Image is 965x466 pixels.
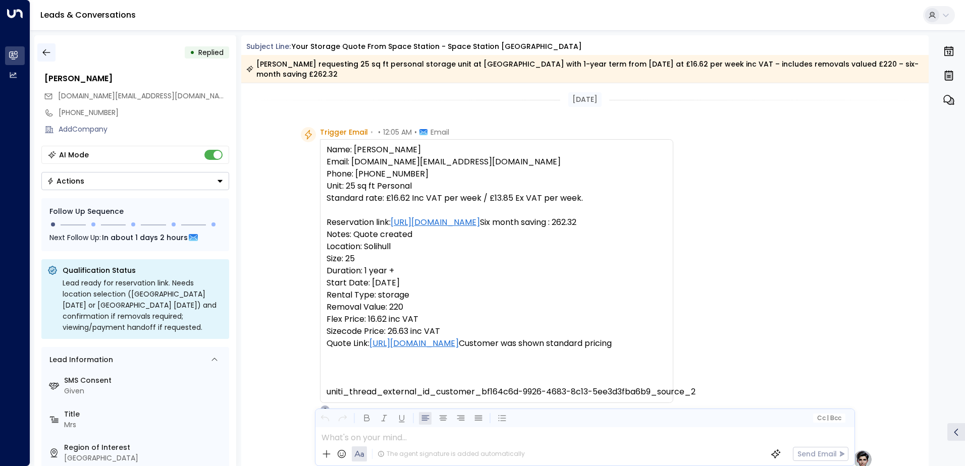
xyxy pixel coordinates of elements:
[391,216,480,228] a: [URL][DOMAIN_NAME]
[46,355,113,365] div: Lead Information
[58,91,232,101] span: [DOMAIN_NAME][EMAIL_ADDRESS][DOMAIN_NAME]
[47,177,84,186] div: Actions
[378,127,381,137] span: •
[813,414,845,423] button: Cc|Bcc
[318,412,331,425] button: Undo
[336,412,349,425] button: Redo
[198,47,224,57] span: Replied
[190,43,195,62] div: •
[383,127,412,137] span: 12:05 AM
[370,127,373,137] span: •
[64,386,225,396] div: Given
[41,172,229,190] div: Button group with a nested menu
[64,375,225,386] label: SMS Consent
[49,232,221,243] div: Next Follow Up:
[568,92,602,107] div: [DATE]
[64,453,225,463] div: [GEOGRAPHIC_DATA]
[378,449,525,458] div: The agent signature is added automatically
[320,127,368,137] span: Trigger Email
[64,442,225,453] label: Region of Interest
[246,59,923,79] div: [PERSON_NAME] requesting 25 sq ft personal storage unit at [GEOGRAPHIC_DATA] with 1-year term fro...
[49,206,221,217] div: Follow Up Sequence
[431,127,449,137] span: Email
[41,172,229,190] button: Actions
[320,405,330,415] div: O
[292,41,582,52] div: Your storage quote from Space Station - Space Station [GEOGRAPHIC_DATA]
[102,232,188,243] span: In about 1 days 2 hours
[59,107,229,118] div: [PHONE_NUMBER]
[58,91,229,101] span: safeena.rashid.sr@gmail.com
[369,337,459,349] a: [URL][DOMAIN_NAME]
[59,124,229,135] div: AddCompany
[63,277,223,333] div: Lead ready for reservation link. Needs location selection ([GEOGRAPHIC_DATA] [DATE] or [GEOGRAPHI...
[327,144,667,398] pre: Name: [PERSON_NAME] Email: [DOMAIN_NAME][EMAIL_ADDRESS][DOMAIN_NAME] Phone: [PHONE_NUMBER] Unit: ...
[40,9,136,21] a: Leads & Conversations
[64,420,225,430] div: Mrs
[63,265,223,275] p: Qualification Status
[59,150,89,160] div: AI Mode
[44,73,229,85] div: [PERSON_NAME]
[827,415,829,422] span: |
[817,415,841,422] span: Cc Bcc
[64,409,225,420] label: Title
[246,41,291,51] span: Subject Line:
[414,127,417,137] span: •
